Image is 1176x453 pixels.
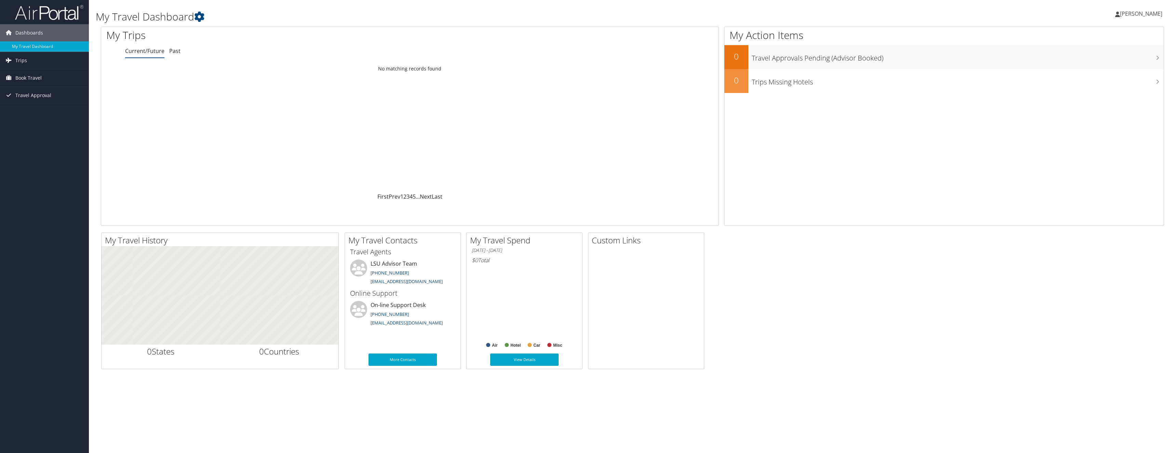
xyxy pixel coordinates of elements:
a: 3 [406,193,410,200]
a: Current/Future [125,47,164,55]
a: [PERSON_NAME] [1115,3,1169,24]
h6: Total [472,256,577,264]
a: 0Trips Missing Hotels [724,69,1164,93]
a: View Details [490,354,559,366]
span: 0 [147,346,152,357]
img: airportal-logo.png [15,4,83,21]
text: Misc [553,343,562,348]
a: Last [432,193,442,200]
h3: Travel Approvals Pending (Advisor Booked) [752,50,1164,63]
h3: Travel Agents [350,247,455,257]
h1: My Trips [106,28,456,42]
li: On-line Support Desk [347,301,459,329]
h2: My Travel Contacts [348,235,460,246]
a: 2 [403,193,406,200]
span: [PERSON_NAME] [1120,10,1162,17]
li: LSU Advisor Team [347,259,459,288]
text: Air [492,343,498,348]
a: 0Travel Approvals Pending (Advisor Booked) [724,45,1164,69]
a: 1 [400,193,403,200]
a: 4 [410,193,413,200]
a: [EMAIL_ADDRESS][DOMAIN_NAME] [371,320,443,326]
a: Past [169,47,181,55]
h2: My Travel History [105,235,338,246]
a: More Contacts [369,354,437,366]
h2: Custom Links [592,235,704,246]
h2: My Travel Spend [470,235,582,246]
a: [PHONE_NUMBER] [371,270,409,276]
span: Trips [15,52,27,69]
h2: 0 [724,51,748,62]
text: Hotel [510,343,521,348]
span: … [416,193,420,200]
a: Prev [389,193,400,200]
h2: Countries [225,346,334,357]
h3: Online Support [350,289,455,298]
a: [PHONE_NUMBER] [371,311,409,317]
td: No matching records found [101,63,719,75]
a: 5 [413,193,416,200]
a: First [377,193,389,200]
h1: My Travel Dashboard [96,10,811,24]
h3: Trips Missing Hotels [752,74,1164,87]
span: 0 [259,346,264,357]
span: Book Travel [15,69,42,86]
a: Next [420,193,432,200]
h1: My Action Items [724,28,1164,42]
span: Dashboards [15,24,43,41]
a: [EMAIL_ADDRESS][DOMAIN_NAME] [371,278,443,284]
text: Car [533,343,540,348]
h2: States [107,346,215,357]
h2: 0 [724,75,748,86]
h6: [DATE] - [DATE] [472,247,577,254]
span: $0 [472,256,478,264]
span: Travel Approval [15,87,51,104]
